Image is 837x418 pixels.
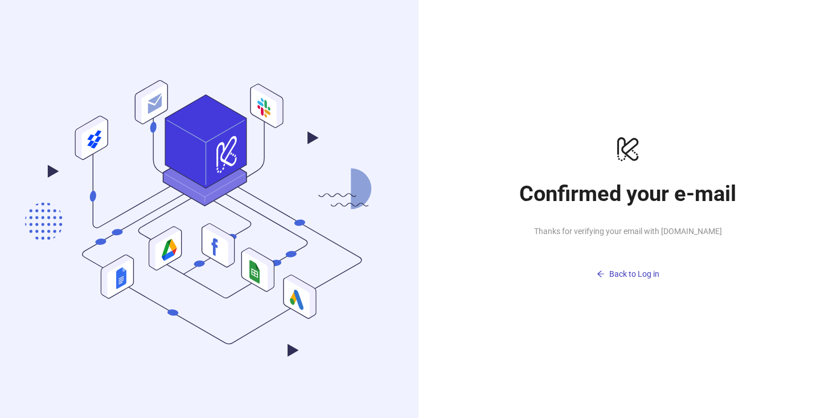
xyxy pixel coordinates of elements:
a: Back to Log in [514,247,742,283]
button: Back to Log in [514,265,742,283]
span: Thanks for verifying your email with [DOMAIN_NAME] [514,225,742,237]
span: arrow-left [597,270,605,278]
h1: Confirmed your e-mail [514,181,742,207]
span: Back to Log in [609,269,659,278]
